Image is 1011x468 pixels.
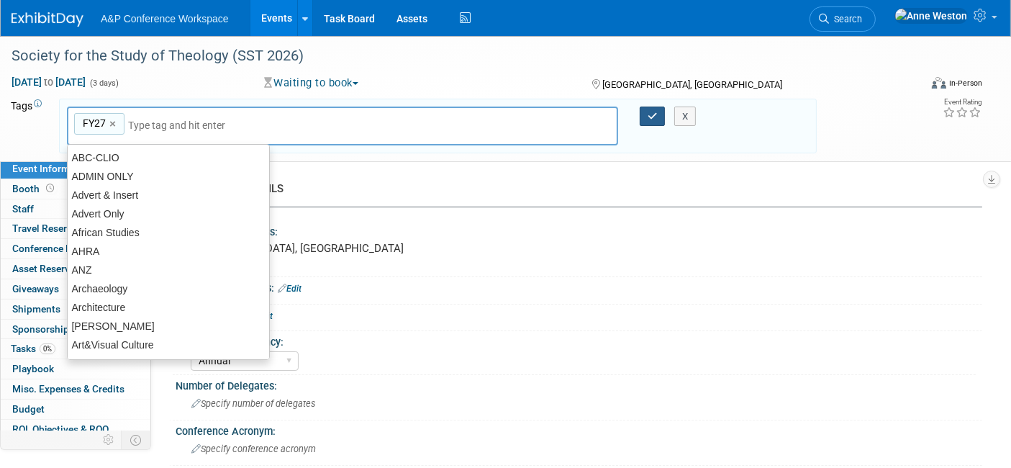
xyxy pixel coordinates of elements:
[101,13,229,24] span: A&P Conference Workspace
[68,223,269,242] div: African Studies
[1,300,150,319] a: Shipments
[68,186,269,204] div: Advert & Insert
[12,363,54,374] span: Playbook
[943,99,981,106] div: Event Rating
[89,78,119,88] span: (3 days)
[602,79,782,90] span: [GEOGRAPHIC_DATA], [GEOGRAPHIC_DATA]
[1,320,150,339] a: Sponsorships
[1,179,150,199] a: Booth
[259,76,364,91] button: Waiting to book
[932,77,946,89] img: Format-Inperson.png
[1,359,150,379] a: Playbook
[109,116,119,132] a: ×
[176,331,976,349] div: Conference Frequency:
[1,259,150,279] a: Asset Reservations
[810,6,876,32] a: Search
[12,283,59,294] span: Giveaways
[12,303,60,315] span: Shipments
[1,400,150,419] a: Budget
[96,431,122,449] td: Personalize Event Tab Strip
[11,76,86,89] span: [DATE] [DATE]
[176,375,982,393] div: Number of Delegates:
[68,336,269,354] div: Art&Visual Culture
[191,242,496,255] pre: [GEOGRAPHIC_DATA], [GEOGRAPHIC_DATA]
[674,107,697,127] button: X
[1,420,150,439] a: ROI, Objectives & ROO
[68,204,269,223] div: Advert Only
[12,423,109,435] span: ROI, Objectives & ROO
[12,222,100,234] span: Travel Reservations
[68,279,269,298] div: Archaeology
[191,398,315,409] span: Specify number of delegates
[42,76,55,88] span: to
[68,148,269,167] div: ABC-CLIO
[12,243,96,254] span: Conference Report
[68,317,269,336] div: [PERSON_NAME]
[1,199,150,219] a: Staff
[40,343,55,354] span: 0%
[68,354,269,373] div: Asia Studies
[176,277,982,296] div: Exhibitor Prospectus:
[12,12,83,27] img: ExhibitDay
[176,221,982,239] div: Event Venue Address:
[122,431,151,449] td: Toggle Event Tabs
[829,14,862,24] span: Search
[176,305,982,323] div: Event Website:
[1,159,150,179] a: Event Information
[12,263,98,274] span: Asset Reservations
[894,8,968,24] img: Anne Weston
[191,444,316,454] span: Specify conference acronym
[12,163,93,174] span: Event Information
[12,203,34,215] span: Staff
[838,75,982,96] div: Event Format
[1,379,150,399] a: Misc. Expenses & Credits
[12,383,124,395] span: Misc. Expenses & Credits
[80,116,106,130] span: FY27
[1,279,150,299] a: Giveaways
[11,343,55,354] span: Tasks
[12,323,74,335] span: Sponsorships
[12,403,45,415] span: Budget
[68,261,269,279] div: ANZ
[176,420,982,438] div: Conference Acronym:
[278,284,302,294] a: Edit
[1,219,150,238] a: Travel Reservations
[1,339,150,359] a: Tasks0%
[68,167,269,186] div: ADMIN ONLY
[12,183,57,194] span: Booth
[68,242,269,261] div: AHRA
[173,181,971,197] div: CONFERENCE DETAILS
[948,78,982,89] div: In-Person
[11,99,46,154] td: Tags
[43,183,57,194] span: Booth not reserved yet
[128,118,330,132] input: Type tag and hit enter
[6,43,899,69] div: Society for the Study of Theology (SST 2026)
[68,298,269,317] div: Architecture
[1,239,150,258] a: Conference Report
